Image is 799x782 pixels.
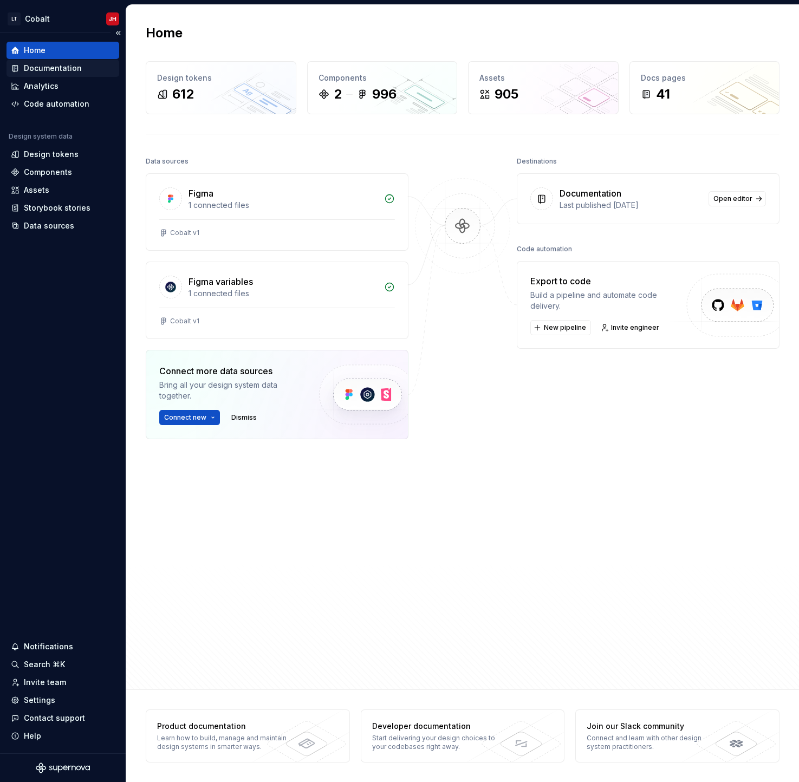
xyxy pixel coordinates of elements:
[587,734,717,751] div: Connect and learn with other design system practitioners.
[307,61,458,114] a: Components2996
[597,320,664,335] a: Invite engineer
[24,220,74,231] div: Data sources
[146,173,408,251] a: Figma1 connected filesCobalt v1
[372,734,503,751] div: Start delivering your design choices to your codebases right away.
[517,154,557,169] div: Destinations
[109,15,116,23] div: JH
[530,290,686,311] div: Build a pipeline and automate code delivery.
[7,42,119,59] a: Home
[189,275,253,288] div: Figma variables
[7,674,119,691] a: Invite team
[157,73,285,83] div: Design tokens
[372,721,503,732] div: Developer documentation
[7,199,119,217] a: Storybook stories
[319,73,446,83] div: Components
[226,410,262,425] button: Dismiss
[7,60,119,77] a: Documentation
[146,24,183,42] h2: Home
[159,364,301,377] div: Connect more data sources
[170,229,199,237] div: Cobalt v1
[7,692,119,709] a: Settings
[146,154,189,169] div: Data sources
[517,242,572,257] div: Code automation
[7,727,119,745] button: Help
[361,709,565,763] a: Developer documentationStart delivering your design choices to your codebases right away.
[2,7,124,30] button: LTCobaltJH
[157,721,288,732] div: Product documentation
[24,677,66,688] div: Invite team
[7,146,119,163] a: Design tokens
[25,14,50,24] div: Cobalt
[24,149,79,160] div: Design tokens
[146,61,296,114] a: Design tokens612
[24,641,73,652] div: Notifications
[7,709,119,727] button: Contact support
[164,413,206,422] span: Connect new
[24,695,55,706] div: Settings
[189,288,378,299] div: 1 connected files
[8,12,21,25] div: LT
[7,164,119,181] a: Components
[24,203,90,213] div: Storybook stories
[713,194,752,203] span: Open editor
[24,99,89,109] div: Code automation
[159,380,301,401] div: Bring all your design system data together.
[560,187,621,200] div: Documentation
[587,721,717,732] div: Join our Slack community
[372,86,397,103] div: 996
[170,317,199,325] div: Cobalt v1
[24,81,59,92] div: Analytics
[24,185,49,196] div: Assets
[7,217,119,234] a: Data sources
[7,95,119,113] a: Code automation
[7,638,119,655] button: Notifications
[24,167,72,178] div: Components
[7,181,119,199] a: Assets
[560,200,702,211] div: Last published [DATE]
[189,200,378,211] div: 1 connected files
[709,191,766,206] a: Open editor
[7,77,119,95] a: Analytics
[24,45,46,56] div: Home
[111,25,126,41] button: Collapse sidebar
[530,275,686,288] div: Export to code
[334,86,342,103] div: 2
[24,731,41,741] div: Help
[146,262,408,339] a: Figma variables1 connected filesCobalt v1
[24,63,82,74] div: Documentation
[629,61,780,114] a: Docs pages41
[146,709,350,763] a: Product documentationLearn how to build, manage and maintain design systems in smarter ways.
[7,656,119,673] button: Search ⌘K
[530,320,591,335] button: New pipeline
[641,73,769,83] div: Docs pages
[189,187,213,200] div: Figma
[157,734,288,751] div: Learn how to build, manage and maintain design systems in smarter ways.
[159,410,220,425] button: Connect new
[495,86,518,103] div: 905
[656,86,670,103] div: 41
[231,413,257,422] span: Dismiss
[36,763,90,773] svg: Supernova Logo
[172,86,194,103] div: 612
[24,659,65,670] div: Search ⌘K
[544,323,586,332] span: New pipeline
[611,323,659,332] span: Invite engineer
[468,61,619,114] a: Assets905
[9,132,73,141] div: Design system data
[575,709,779,763] a: Join our Slack communityConnect and learn with other design system practitioners.
[24,713,85,724] div: Contact support
[479,73,607,83] div: Assets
